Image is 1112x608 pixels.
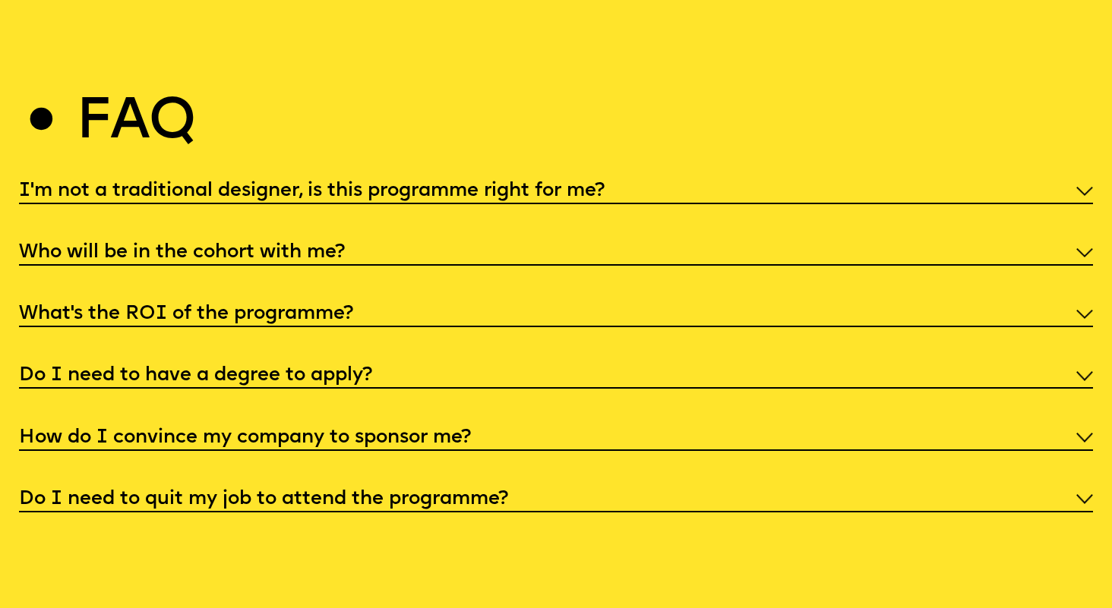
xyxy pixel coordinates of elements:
[19,492,508,507] h5: Do I need to quit my job to attend the programme?
[76,99,194,148] h2: Faq
[19,430,471,446] h5: How do I convince my company to sponsor me?
[19,307,353,322] h5: What’s the ROI of the programme?
[19,368,372,383] h5: Do I need to have a degree to apply?
[19,184,605,199] h5: I'm not a traditional designer, is this programme right for me?
[19,245,345,260] h5: Who will be in the cohort with me?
